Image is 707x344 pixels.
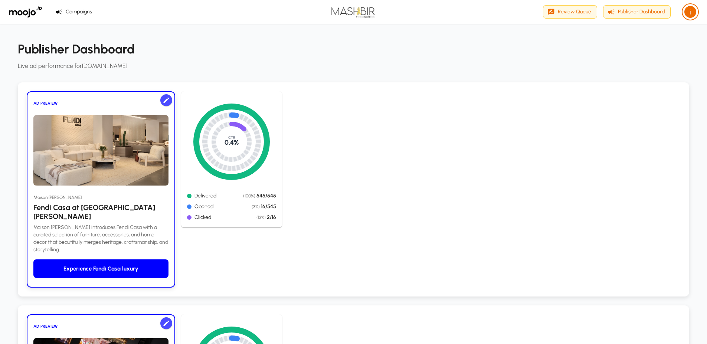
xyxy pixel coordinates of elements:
h4: Publisher Dashboard [18,42,689,57]
p: Opened [194,203,213,210]
p: Maison [PERSON_NAME] introduces Fendi Casa with a curated selection of furniture, accessories, an... [33,224,168,253]
text: 0.4% [225,138,239,147]
button: Elevated privileges active [683,4,698,20]
span: Maison [PERSON_NAME] [33,194,168,202]
button: Review Queue [543,5,597,19]
span: ( 100 %) [243,193,256,199]
p: Live ad performance for [DOMAIN_NAME] [18,62,689,71]
p: 16 / 545 [252,203,276,211]
h6: Fendi Casa at [GEOGRAPHIC_DATA][PERSON_NAME] [33,203,168,221]
button: Publisher Dashboard [603,5,671,19]
p: 545 / 545 [243,192,276,200]
img: Mashbir Logo [327,4,380,19]
div: i [684,6,696,18]
a: Edit ad [160,94,172,106]
text: CTR [228,135,235,140]
p: 2 / 16 [256,214,276,222]
img: Moojo Logo [9,6,42,18]
img: Ad preview [33,115,168,186]
button: Campaigns [54,5,95,19]
span: ( 13 %) [256,215,267,220]
a: Edit ad [160,317,172,329]
span: AD PREVIEW [33,321,58,332]
span: ( 3 %) [252,204,261,209]
p: Clicked [194,214,211,221]
button: Experience Fendi Casa luxury [33,259,168,278]
p: Delivered [194,192,216,200]
span: AD PREVIEW [33,98,58,109]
